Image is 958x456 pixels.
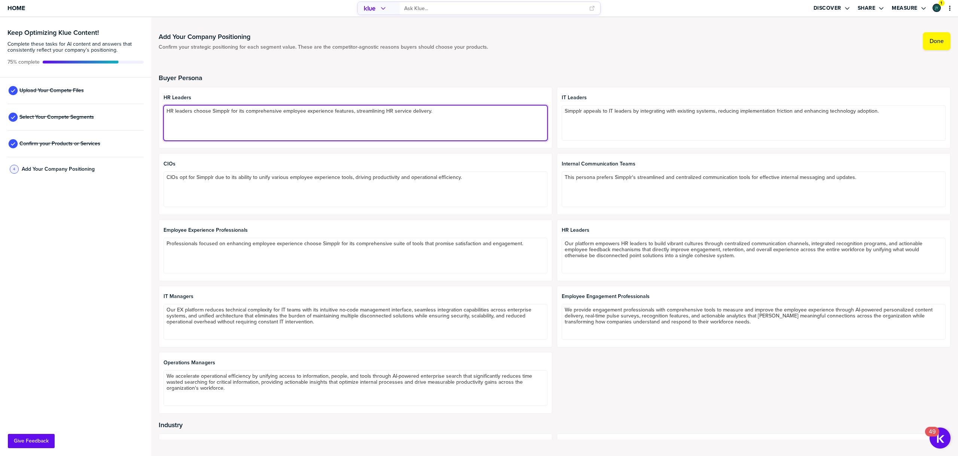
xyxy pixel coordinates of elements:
button: Home [117,3,131,17]
div: Jamie says… [6,63,144,92]
textarea: CIOs opt for Simpplr due to its ability to unify various employee experience tools, driving produ... [164,171,547,207]
h1: Klue [36,4,49,9]
div: Not that I'm aware of! Can you send me a screenshot of what you're seeing? [6,33,123,57]
div: 49 [929,432,936,441]
h1: Add Your Company Positioning [159,32,488,41]
span: Complete these tasks for AI content and answers that consistently reflect your company’s position... [7,41,144,53]
div: Help [PERSON_NAME] understand how they’re doing: [12,162,117,176]
span: Internal Communication Teams [562,161,946,167]
span: HR Leaders [562,227,946,233]
div: Jamie Yan [933,4,941,12]
span: Operations Managers [164,360,547,366]
img: Profile image for Klue [21,4,33,16]
textarea: We accelerate operational efficiency by unifying access to information, people, and tools through... [164,370,547,406]
button: Open Resource Center, 49 new notifications [930,428,951,449]
h3: Keep Optimizing Klue Content! [7,29,144,36]
h2: Industry [159,421,951,429]
span: CIOs [164,161,547,167]
textarea: Simpplr appeals to IT leaders by integrating with existing systems, reducing implementation frict... [562,105,946,141]
div: You rated the conversation [15,191,101,200]
div: [PERSON_NAME] is always so patient, kind, and helpful! [6,217,110,243]
span: Upload Your Compete Files [19,88,84,94]
a: Edit Profile [932,3,942,13]
div: Deseree says… [6,109,144,157]
span: Confirm your Products or Services [19,141,100,147]
label: Discover [814,5,841,12]
span: Select Your Compete Segments [19,114,94,120]
img: 4cef9f571b64c07beecae81143894a89-sml.png [933,4,940,11]
div: Deseree says… [6,33,144,63]
h2: Buyer Persona [159,74,951,82]
span: Add Your Company Positioning [22,166,95,172]
button: Emoji picker [12,245,18,251]
button: Upload attachment [36,245,42,251]
span: amazing [91,192,98,198]
span: HR Leaders [164,95,547,101]
button: Start recording [48,245,54,251]
label: Measure [892,5,918,12]
input: Ask Klue... [404,2,585,15]
span: Employee Experience Professionals [164,227,547,233]
span: Employee Engagement Professionals [562,294,946,300]
div: nevermind, user error! was able to launch it. :) [33,67,138,82]
span: Active [7,59,40,65]
textarea: HR leaders choose Simpplr for its comprehensive employee experience features, streamlining HR ser... [164,105,547,141]
textarea: Our EX platform reduces technical complexity for IT teams with its intuitive no-code management i... [164,304,547,340]
p: The team can also help [36,9,93,17]
textarea: Professionals focused on enhancing employee experience choose Simpplr for its comprehensive suite... [164,238,547,273]
div: Not that I'm aware of! Can you send me a screenshot of what you're seeing? [12,37,117,52]
button: Give Feedback [8,434,55,448]
span: IT Managers [164,294,547,300]
span: IT Leaders [562,95,946,101]
div: Close [131,3,145,16]
div: If there's anything else that comes up, you know where to reach us 😊.Hope you have a great rest o... [6,109,123,151]
button: Gif picker [24,245,30,251]
span: Confirm your strategic positioning for each segment value. These are the competitor-agnostic reas... [159,44,488,50]
div: nevermind, user error! was able to launch it. :) [27,63,144,86]
div: Okay, phew! [6,92,51,109]
div: Okay, phew! [12,97,45,104]
div: Hope you have a great rest of your week! [12,132,117,147]
div: Thanks for letting us know [15,201,101,208]
span: Home [7,5,25,11]
label: Share [858,5,876,12]
textarea: We provide engagement professionals with comprehensive tools to measure and improve the employee ... [562,304,946,340]
textarea: This persona prefers Simpplr's streamlined and centralized communication tools for effective inte... [562,171,946,207]
button: go back [5,3,19,17]
div: Klue says… [6,157,144,182]
div: Klue says… [6,182,144,253]
span: 1 [940,0,942,6]
textarea: Our platform empowers HR leaders to build vibrant cultures through centralized communication chan... [562,238,946,273]
span: 4 [13,166,15,172]
textarea: Message… [6,229,143,242]
div: Deseree says… [6,92,144,109]
button: Send a message… [128,242,140,254]
div: If there's anything else that comes up, you know where to reach us 😊. [12,114,117,128]
label: Done [930,37,944,45]
div: Help [PERSON_NAME] understand how they’re doing: [6,157,123,181]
